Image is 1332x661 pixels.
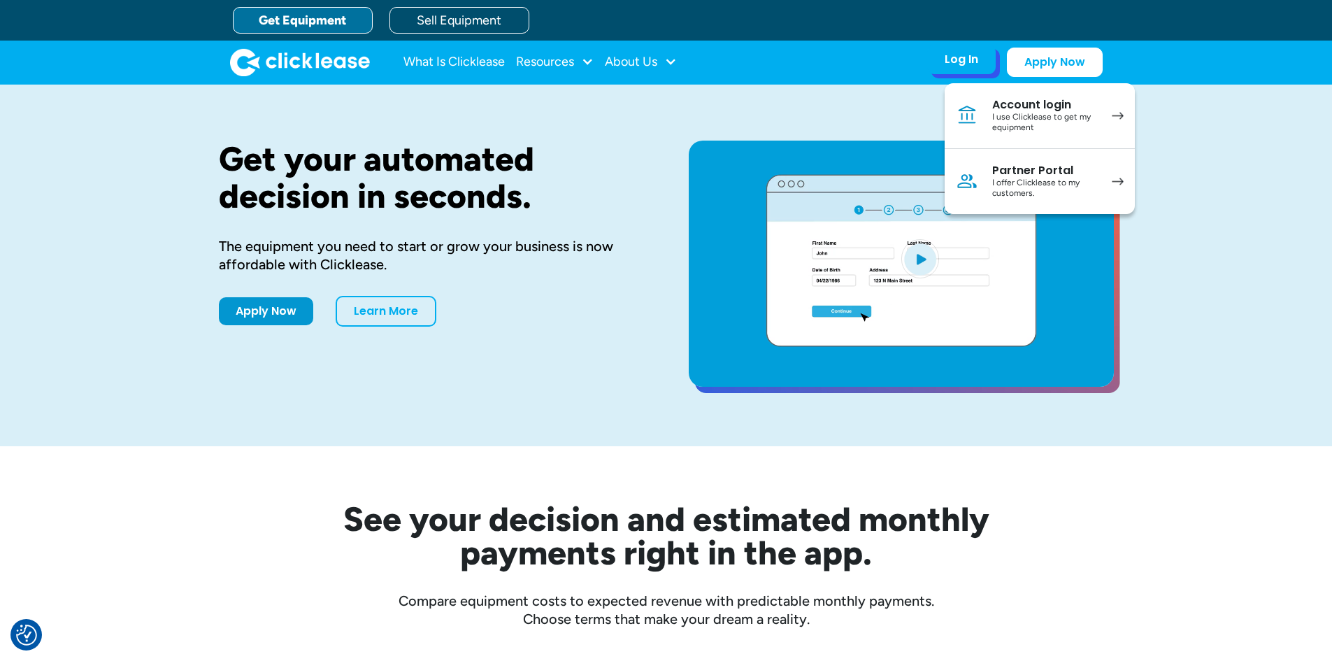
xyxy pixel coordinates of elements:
[403,48,505,76] a: What Is Clicklease
[945,83,1135,214] nav: Log In
[16,625,37,646] button: Consent Preferences
[992,164,1098,178] div: Partner Portal
[1112,178,1124,185] img: arrow
[389,7,529,34] a: Sell Equipment
[219,237,644,273] div: The equipment you need to start or grow your business is now affordable with Clicklease.
[219,141,644,215] h1: Get your automated decision in seconds.
[16,625,37,646] img: Revisit consent button
[1112,112,1124,120] img: arrow
[689,141,1114,387] a: open lightbox
[233,7,373,34] a: Get Equipment
[219,297,313,325] a: Apply Now
[945,52,978,66] div: Log In
[230,48,370,76] img: Clicklease logo
[275,502,1058,569] h2: See your decision and estimated monthly payments right in the app.
[230,48,370,76] a: home
[956,170,978,192] img: Person icon
[992,178,1098,199] div: I offer Clicklease to my customers.
[992,112,1098,134] div: I use Clicklease to get my equipment
[945,83,1135,149] a: Account loginI use Clicklease to get my equipment
[945,149,1135,214] a: Partner PortalI offer Clicklease to my customers.
[901,239,939,278] img: Blue play button logo on a light blue circular background
[992,98,1098,112] div: Account login
[219,592,1114,628] div: Compare equipment costs to expected revenue with predictable monthly payments. Choose terms that ...
[516,48,594,76] div: Resources
[336,296,436,327] a: Learn More
[1007,48,1103,77] a: Apply Now
[956,104,978,127] img: Bank icon
[605,48,677,76] div: About Us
